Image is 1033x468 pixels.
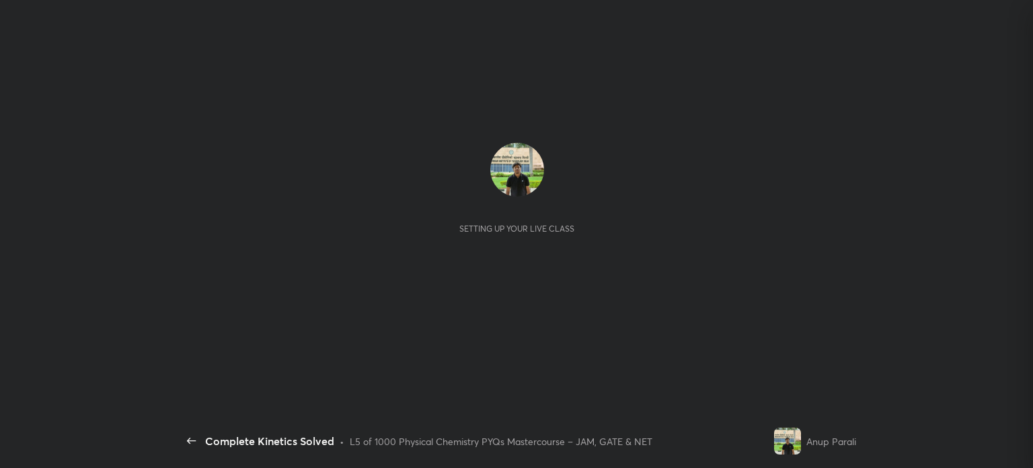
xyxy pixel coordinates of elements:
div: • [340,434,344,448]
div: Setting up your live class [459,224,574,234]
img: 2782fdca8abe4be7a832ca4e3fcd32a4.jpg [490,143,544,197]
div: Anup Parali [806,434,856,448]
div: L5 of 1000 Physical Chemistry PYQs Mastercourse – JAM, GATE & NET [350,434,652,448]
img: 2782fdca8abe4be7a832ca4e3fcd32a4.jpg [774,428,801,455]
div: Complete Kinetics Solved [205,433,334,449]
